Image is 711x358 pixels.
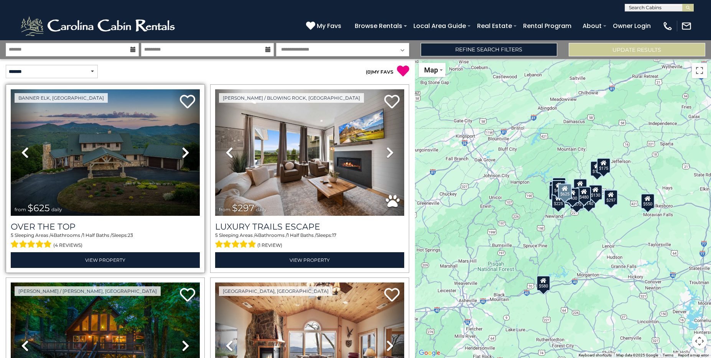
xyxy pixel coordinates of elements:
a: (0)MY FAVS [366,69,393,75]
div: $400 [565,188,579,203]
span: 4 [51,232,54,238]
a: Real Estate [473,19,516,33]
span: 5 [215,232,218,238]
div: $625 [558,184,572,199]
span: $297 [232,202,254,213]
div: $130 [589,185,602,200]
span: Map data ©2025 Google [616,353,658,357]
span: (1 review) [257,240,282,250]
a: Add to favorites [180,287,195,304]
a: Add to favorites [384,287,400,304]
span: daily [256,207,267,212]
button: Keyboard shortcuts [579,353,612,358]
span: ( ) [366,69,372,75]
img: phone-regular-white.png [662,21,673,31]
a: Rental Program [519,19,575,33]
a: Report a map error [678,353,709,357]
span: daily [51,207,62,212]
span: My Favs [317,21,341,31]
span: 23 [128,232,133,238]
a: [PERSON_NAME] / Blowing Rock, [GEOGRAPHIC_DATA] [219,93,364,103]
button: Update Results [569,43,705,56]
span: 1 Half Baths / [83,232,112,238]
div: $297 [604,190,618,205]
div: $425 [552,180,566,195]
a: Banner Elk, [GEOGRAPHIC_DATA] [15,93,108,103]
div: $349 [573,179,587,194]
a: My Favs [306,21,343,31]
span: from [219,207,230,212]
div: $125 [552,177,566,193]
a: About [579,19,606,33]
div: Sleeping Areas / Bathrooms / Sleeps: [215,232,404,250]
a: [GEOGRAPHIC_DATA], [GEOGRAPHIC_DATA] [219,286,332,296]
span: Map [424,66,438,74]
a: Owner Login [609,19,655,33]
span: $625 [28,202,50,213]
div: $175 [596,158,610,173]
span: 17 [332,232,336,238]
span: 4 [255,232,258,238]
a: Add to favorites [384,94,400,110]
div: $230 [549,185,563,200]
div: $550 [641,194,655,209]
div: Sleeping Areas / Bathrooms / Sleeps: [11,232,200,250]
a: View Property [215,252,404,268]
a: Terms [663,353,673,357]
button: Change map style [419,63,446,77]
span: 5 [11,232,13,238]
a: Add to favorites [180,94,195,110]
a: Local Area Guide [410,19,470,33]
a: Browse Rentals [351,19,406,33]
a: Luxury Trails Escape [215,222,404,232]
a: Open this area in Google Maps (opens a new window) [417,348,442,358]
img: thumbnail_167153549.jpeg [11,89,200,216]
div: $175 [590,161,604,176]
span: 0 [367,69,370,75]
a: Over The Top [11,222,200,232]
a: [PERSON_NAME] / [PERSON_NAME], [GEOGRAPHIC_DATA] [15,286,161,296]
span: (4 reviews) [53,240,82,250]
div: $140 [582,193,596,209]
img: thumbnail_168695581.jpeg [215,89,404,216]
div: $580 [537,276,550,291]
div: $480 [577,187,591,202]
span: 1 Half Baths / [287,232,316,238]
img: mail-regular-white.png [681,21,692,31]
button: Toggle fullscreen view [692,63,707,78]
button: Map camera controls [692,333,707,349]
div: $225 [551,193,565,209]
a: View Property [11,252,200,268]
img: Google [417,348,442,358]
span: from [15,207,26,212]
a: Refine Search Filters [421,43,557,56]
img: White-1-2.png [19,15,178,38]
